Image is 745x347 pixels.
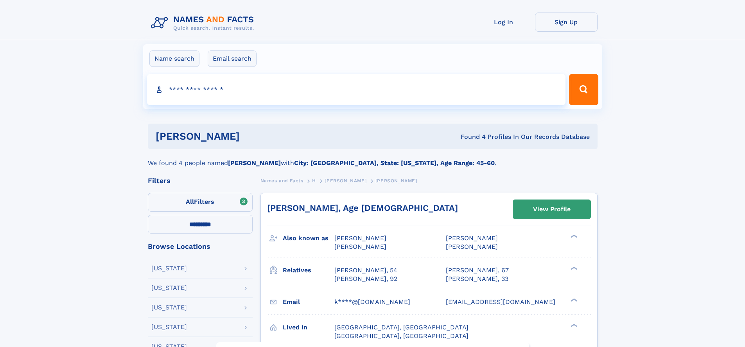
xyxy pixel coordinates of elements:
[312,178,316,183] span: H
[147,74,566,105] input: search input
[283,264,334,277] h3: Relatives
[569,266,578,271] div: ❯
[151,265,187,271] div: [US_STATE]
[350,133,590,141] div: Found 4 Profiles In Our Records Database
[294,159,495,167] b: City: [GEOGRAPHIC_DATA], State: [US_STATE], Age Range: 45-60
[446,243,498,250] span: [PERSON_NAME]
[334,324,469,331] span: [GEOGRAPHIC_DATA], [GEOGRAPHIC_DATA]
[446,275,508,283] a: [PERSON_NAME], 33
[267,203,458,213] a: [PERSON_NAME], Age [DEMOGRAPHIC_DATA]
[149,50,199,67] label: Name search
[148,13,260,34] img: Logo Names and Facts
[283,321,334,334] h3: Lived in
[334,332,469,340] span: [GEOGRAPHIC_DATA], [GEOGRAPHIC_DATA]
[472,13,535,32] a: Log In
[334,234,386,242] span: [PERSON_NAME]
[533,200,571,218] div: View Profile
[186,198,194,205] span: All
[283,232,334,245] h3: Also known as
[148,149,598,168] div: We found 4 people named with .
[148,177,253,184] div: Filters
[283,295,334,309] h3: Email
[535,13,598,32] a: Sign Up
[569,323,578,328] div: ❯
[151,304,187,311] div: [US_STATE]
[375,178,417,183] span: [PERSON_NAME]
[208,50,257,67] label: Email search
[148,193,253,212] label: Filters
[569,234,578,239] div: ❯
[228,159,281,167] b: [PERSON_NAME]
[446,234,498,242] span: [PERSON_NAME]
[334,243,386,250] span: [PERSON_NAME]
[148,243,253,250] div: Browse Locations
[156,131,350,141] h1: [PERSON_NAME]
[260,176,303,185] a: Names and Facts
[325,176,366,185] a: [PERSON_NAME]
[334,275,397,283] a: [PERSON_NAME], 92
[312,176,316,185] a: H
[446,266,509,275] a: [PERSON_NAME], 67
[334,266,397,275] a: [PERSON_NAME], 54
[446,298,555,306] span: [EMAIL_ADDRESS][DOMAIN_NAME]
[569,74,598,105] button: Search Button
[325,178,366,183] span: [PERSON_NAME]
[151,285,187,291] div: [US_STATE]
[569,297,578,302] div: ❯
[151,324,187,330] div: [US_STATE]
[513,200,591,219] a: View Profile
